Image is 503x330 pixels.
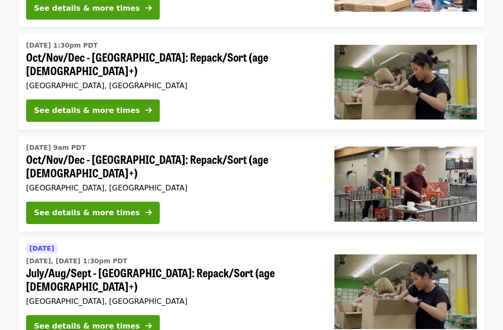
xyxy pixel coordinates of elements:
span: July/Aug/Sept - [GEOGRAPHIC_DATA]: Repack/Sort (age [DEMOGRAPHIC_DATA]+) [26,266,319,293]
div: See details & more times [34,105,140,116]
span: [DATE] [29,245,54,252]
div: [GEOGRAPHIC_DATA], [GEOGRAPHIC_DATA] [26,183,319,192]
time: [DATE] 9am PDT [26,143,86,153]
img: July/Aug/Sept - Portland: Repack/Sort (age 8+) organized by Oregon Food Bank [334,254,477,329]
a: See details for "Oct/Nov/Dec - Portland: Repack/Sort (age 8+)" [19,35,484,129]
a: See details for "Oct/Nov/Dec - Portland: Repack/Sort (age 16+)" [19,137,484,232]
div: [GEOGRAPHIC_DATA], [GEOGRAPHIC_DATA] [26,81,319,90]
time: [DATE], [DATE] 1:30pm PDT [26,256,127,266]
img: Oct/Nov/Dec - Portland: Repack/Sort (age 16+) organized by Oregon Food Bank [334,147,477,221]
span: Oct/Nov/Dec - [GEOGRAPHIC_DATA]: Repack/Sort (age [DEMOGRAPHIC_DATA]+) [26,50,319,77]
img: Oct/Nov/Dec - Portland: Repack/Sort (age 8+) organized by Oregon Food Bank [334,45,477,119]
i: arrow-right icon [145,4,152,13]
span: Oct/Nov/Dec - [GEOGRAPHIC_DATA]: Repack/Sort (age [DEMOGRAPHIC_DATA]+) [26,153,319,180]
time: [DATE] 1:30pm PDT [26,41,98,50]
button: See details & more times [26,202,160,224]
i: arrow-right icon [145,106,152,115]
div: See details & more times [34,207,140,218]
div: See details & more times [34,3,140,14]
i: arrow-right icon [145,208,152,217]
button: See details & more times [26,99,160,122]
div: [GEOGRAPHIC_DATA], [GEOGRAPHIC_DATA] [26,297,319,306]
